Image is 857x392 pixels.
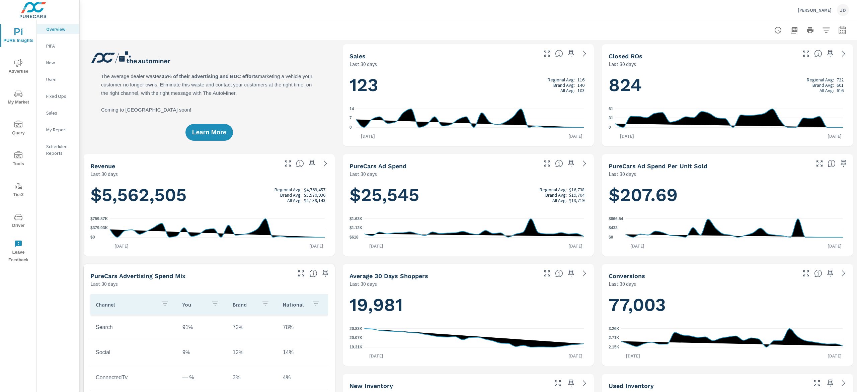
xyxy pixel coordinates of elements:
div: Scheduled Reports [37,141,79,158]
span: The number of dealer-specified goals completed by a visitor. [Source: This data is provided by th... [814,269,822,277]
a: See more details in report [838,48,849,59]
text: $759.87K [90,216,108,221]
text: $0 [609,235,613,240]
span: Advertise [2,59,34,75]
text: $618 [349,235,359,240]
td: 91% [177,319,227,336]
p: All Avg: [552,198,567,203]
button: Make Fullscreen [814,158,825,169]
div: PIPA [37,41,79,51]
p: Last 30 days [349,170,377,178]
h1: 19,981 [349,293,587,316]
span: Save this to your personalized report [825,48,836,59]
span: Save this to your personalized report [566,378,576,389]
p: 140 [577,82,585,88]
td: ConnectedTv [90,369,177,386]
h1: 824 [609,74,846,96]
h5: Used Inventory [609,382,654,389]
p: Regional Avg: [807,77,834,82]
p: Last 30 days [609,170,636,178]
span: Query [2,121,34,137]
p: Last 30 days [609,60,636,68]
span: Average cost of advertising per each vehicle sold at the dealer over the selected date range. The... [828,159,836,168]
p: Fixed Ops [46,93,74,100]
text: 19.31K [349,345,363,349]
p: [DATE] [365,352,388,359]
text: 2.15K [609,345,619,349]
button: Make Fullscreen [552,378,563,389]
p: New [46,59,74,66]
span: Save this to your personalized report [566,158,576,169]
p: [DATE] [823,133,846,139]
p: $13,719 [569,198,585,203]
h5: PureCars Advertising Spend Mix [90,272,185,279]
p: [DATE] [615,133,639,139]
span: Learn More [192,129,226,135]
p: National [283,301,306,308]
p: Regional Avg: [540,187,567,192]
h5: New Inventory [349,382,393,389]
span: Save this to your personalized report [825,378,836,389]
p: Brand Avg: [280,192,302,198]
button: Select Date Range [836,23,849,37]
td: Social [90,344,177,361]
text: $433 [609,226,618,231]
p: Brand Avg: [812,82,834,88]
p: You [182,301,206,308]
span: A rolling 30 day total of daily Shoppers on the dealership website, averaged over the selected da... [555,269,563,277]
p: Brand [233,301,256,308]
div: Overview [37,24,79,34]
span: Save this to your personalized report [566,48,576,59]
td: — % [177,369,227,386]
span: Save this to your personalized report [838,158,849,169]
h5: PureCars Ad Spend [349,162,406,170]
p: Last 30 days [90,170,118,178]
p: Brand Avg: [553,82,575,88]
a: See more details in report [579,268,590,279]
p: All Avg: [560,88,575,93]
p: [DATE] [626,243,649,249]
p: [DATE] [564,133,587,139]
p: My Report [46,126,74,133]
button: Make Fullscreen [811,378,822,389]
p: [DATE] [110,243,133,249]
button: Make Fullscreen [801,48,811,59]
p: $5,570,936 [304,192,325,198]
a: See more details in report [838,268,849,279]
span: Save this to your personalized report [566,268,576,279]
p: $16,738 [569,187,585,192]
td: 78% [278,319,328,336]
p: 103 [577,88,585,93]
div: My Report [37,125,79,135]
div: Fixed Ops [37,91,79,101]
p: Regional Avg: [548,77,575,82]
text: $1.12K [349,226,363,231]
span: Tools [2,151,34,168]
h1: 77,003 [609,293,846,316]
text: 3.26K [609,326,619,331]
p: [DATE] [621,352,645,359]
p: Overview [46,26,74,32]
text: 0 [609,125,611,130]
p: Used [46,76,74,83]
button: Apply Filters [820,23,833,37]
p: $4,769,457 [304,187,325,192]
p: [PERSON_NAME] [798,7,832,13]
button: Make Fullscreen [542,158,552,169]
div: Sales [37,108,79,118]
span: Driver [2,213,34,230]
text: 0 [349,125,352,130]
text: 31 [609,116,613,120]
text: $0 [90,235,95,240]
span: PURE Insights [2,28,34,45]
a: See more details in report [579,48,590,59]
span: Leave Feedback [2,240,34,264]
text: 20.07K [349,336,363,340]
p: [DATE] [823,352,846,359]
p: Last 30 days [349,280,377,288]
text: $866.54 [609,216,623,221]
h5: Revenue [90,162,115,170]
p: Regional Avg: [275,187,302,192]
a: See more details in report [579,158,590,169]
p: [DATE] [564,352,587,359]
